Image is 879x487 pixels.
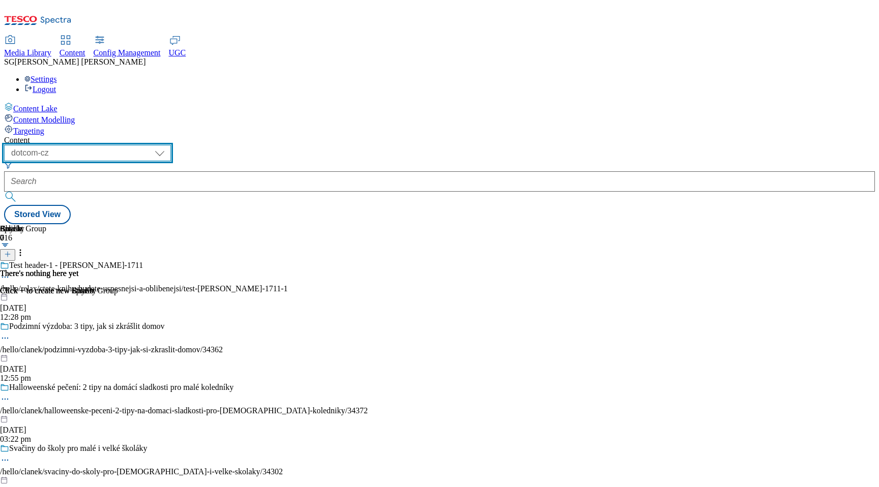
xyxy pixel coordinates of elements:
[4,36,51,57] a: Media Library
[4,102,875,113] a: Content Lake
[4,48,51,57] span: Media Library
[9,383,233,392] div: Halloweenské pečení: 2 tipy na domácí sladkosti pro malé koledníky
[60,36,85,57] a: Content
[24,75,57,83] a: Settings
[9,444,148,453] div: Svačiny do školy pro malé i velké školáky
[4,125,875,136] a: Targeting
[4,161,12,169] svg: Search Filters
[9,322,165,331] div: Podzimní výzdoba: 3 tipy, jak si zkrášlit domov
[169,48,186,57] span: UGC
[4,171,875,192] input: Search
[14,57,145,66] span: [PERSON_NAME] [PERSON_NAME]
[13,115,75,124] span: Content Modelling
[13,104,57,113] span: Content Lake
[169,36,186,57] a: UGC
[4,57,14,66] span: SG
[60,48,85,57] span: Content
[4,205,71,224] button: Stored View
[94,48,161,57] span: Config Management
[94,36,161,57] a: Config Management
[13,127,44,135] span: Targeting
[4,136,875,145] div: Content
[24,85,56,94] a: Logout
[4,113,875,125] a: Content Modelling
